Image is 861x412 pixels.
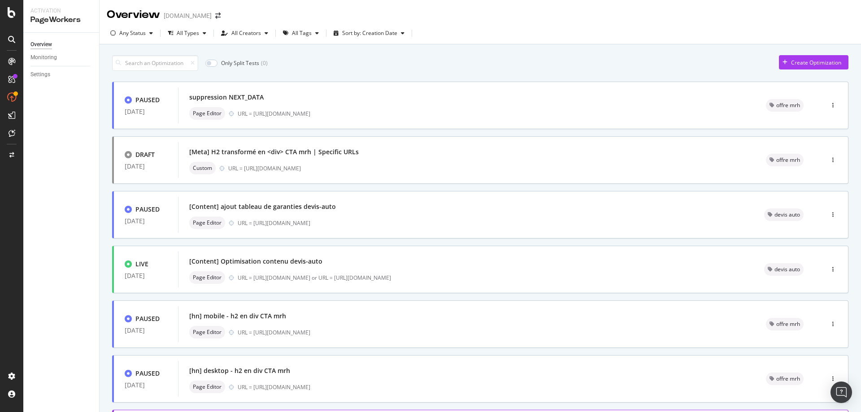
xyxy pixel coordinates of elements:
[193,111,222,116] span: Page Editor
[135,260,148,269] div: LIVE
[238,274,743,282] div: URL = [URL][DOMAIN_NAME] or URL = [URL][DOMAIN_NAME]
[30,70,93,79] a: Settings
[30,70,50,79] div: Settings
[189,147,359,156] div: [Meta] H2 transformé en <div> CTA mrh | Specific URLs
[125,163,167,170] div: [DATE]
[764,263,804,276] div: neutral label
[776,103,800,108] span: offre mrh
[776,376,800,382] span: offre mrh
[238,329,744,336] div: URL = [URL][DOMAIN_NAME]
[125,272,167,279] div: [DATE]
[791,59,841,66] div: Create Optimization
[766,99,804,112] div: neutral label
[217,26,272,40] button: All Creators
[189,162,216,174] div: neutral label
[189,312,286,321] div: [hn] mobile - h2 en div CTA mrh
[30,53,57,62] div: Monitoring
[831,382,852,403] div: Open Intercom Messenger
[279,26,322,40] button: All Tags
[215,13,221,19] div: arrow-right-arrow-left
[30,40,52,49] div: Overview
[164,26,210,40] button: All Types
[764,208,804,221] div: neutral label
[193,220,222,226] span: Page Editor
[135,95,160,104] div: PAUSED
[30,53,93,62] a: Monitoring
[189,202,336,211] div: [Content] ajout tableau de garanties devis-auto
[193,165,212,171] span: Custom
[30,15,92,25] div: PageWorkers
[766,154,804,166] div: neutral label
[30,7,92,15] div: Activation
[776,321,800,327] span: offre mrh
[292,30,312,36] div: All Tags
[228,165,744,172] div: URL = [URL][DOMAIN_NAME]
[238,383,744,391] div: URL = [URL][DOMAIN_NAME]
[125,382,167,389] div: [DATE]
[766,373,804,385] div: neutral label
[231,30,261,36] div: All Creators
[177,30,199,36] div: All Types
[189,107,225,120] div: neutral label
[189,257,322,266] div: [Content] Optimisation contenu devis-auto
[193,330,222,335] span: Page Editor
[342,30,397,36] div: Sort by: Creation Date
[766,318,804,330] div: neutral label
[261,59,268,67] div: ( 0 )
[189,326,225,338] div: neutral label
[164,11,212,20] div: [DOMAIN_NAME]
[774,267,800,272] span: devis auto
[135,205,160,214] div: PAUSED
[221,59,259,67] div: Only Split Tests
[189,381,225,393] div: neutral label
[189,271,225,284] div: neutral label
[112,55,198,71] input: Search an Optimization
[119,30,146,36] div: Any Status
[774,212,800,217] span: devis auto
[30,40,93,49] a: Overview
[107,7,160,22] div: Overview
[779,55,848,69] button: Create Optimization
[135,314,160,323] div: PAUSED
[776,157,800,163] span: offre mrh
[330,26,408,40] button: Sort by: Creation Date
[189,93,264,102] div: suppression NEXT_DATA
[189,366,290,375] div: [hn] desktop - h2 en div CTA mrh
[238,219,743,227] div: URL = [URL][DOMAIN_NAME]
[125,108,167,115] div: [DATE]
[135,150,155,159] div: DRAFT
[125,217,167,225] div: [DATE]
[193,275,222,280] span: Page Editor
[125,327,167,334] div: [DATE]
[135,369,160,378] div: PAUSED
[107,26,157,40] button: Any Status
[238,110,744,117] div: URL = [URL][DOMAIN_NAME]
[189,217,225,229] div: neutral label
[193,384,222,390] span: Page Editor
